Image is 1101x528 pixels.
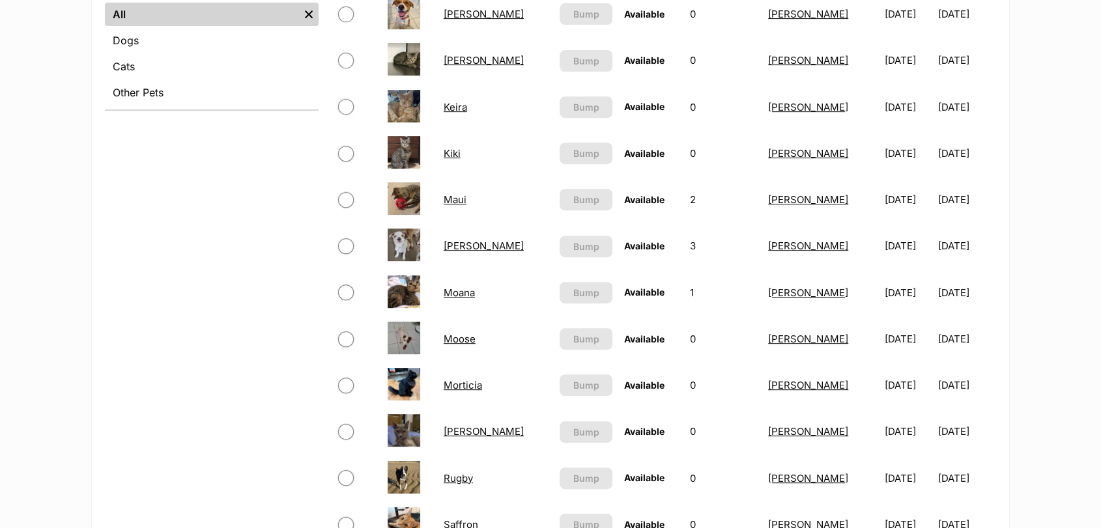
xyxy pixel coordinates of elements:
[624,380,665,391] span: Available
[560,189,612,210] button: Bump
[624,472,665,483] span: Available
[573,286,599,299] span: Bump
[685,177,762,222] td: 2
[685,363,762,408] td: 0
[105,29,319,52] a: Dogs
[444,54,524,66] a: [PERSON_NAME]
[768,472,848,484] a: [PERSON_NAME]
[624,8,665,20] span: Available
[624,194,665,205] span: Available
[768,101,848,113] a: [PERSON_NAME]
[937,270,995,315] td: [DATE]
[879,38,937,83] td: [DATE]
[105,55,319,78] a: Cats
[444,425,524,438] a: [PERSON_NAME]
[937,363,995,408] td: [DATE]
[879,177,937,222] td: [DATE]
[685,131,762,176] td: 0
[560,328,612,350] button: Bump
[685,316,762,361] td: 0
[768,147,848,160] a: [PERSON_NAME]
[624,286,665,298] span: Available
[879,456,937,501] td: [DATE]
[560,421,612,443] button: Bump
[444,379,482,391] a: Morticia
[624,333,665,344] span: Available
[573,332,599,346] span: Bump
[937,316,995,361] td: [DATE]
[444,101,467,113] a: Keira
[444,286,475,299] a: Moana
[879,363,937,408] td: [DATE]
[444,147,461,160] a: Kiki
[685,409,762,454] td: 0
[560,3,612,25] button: Bump
[573,425,599,439] span: Bump
[768,333,848,345] a: [PERSON_NAME]
[879,409,937,454] td: [DATE]
[624,148,665,159] span: Available
[768,193,848,206] a: [PERSON_NAME]
[937,85,995,130] td: [DATE]
[573,240,599,253] span: Bump
[573,471,599,485] span: Bump
[685,270,762,315] td: 1
[937,456,995,501] td: [DATE]
[573,7,599,21] span: Bump
[560,50,612,72] button: Bump
[560,374,612,396] button: Bump
[624,240,665,251] span: Available
[879,270,937,315] td: [DATE]
[768,8,848,20] a: [PERSON_NAME]
[444,193,466,206] a: Maui
[685,456,762,501] td: 0
[299,3,319,26] a: Remove filter
[573,193,599,206] span: Bump
[879,223,937,268] td: [DATE]
[879,131,937,176] td: [DATE]
[444,240,524,252] a: [PERSON_NAME]
[560,143,612,164] button: Bump
[560,467,612,489] button: Bump
[937,131,995,176] td: [DATE]
[768,54,848,66] a: [PERSON_NAME]
[105,81,319,104] a: Other Pets
[105,3,299,26] a: All
[560,236,612,257] button: Bump
[685,38,762,83] td: 0
[879,85,937,130] td: [DATE]
[444,472,473,484] a: Rugby
[937,38,995,83] td: [DATE]
[937,177,995,222] td: [DATE]
[768,379,848,391] a: [PERSON_NAME]
[624,55,665,66] span: Available
[685,85,762,130] td: 0
[768,425,848,438] a: [PERSON_NAME]
[624,426,665,437] span: Available
[685,223,762,268] td: 3
[560,282,612,303] button: Bump
[573,378,599,392] span: Bump
[768,240,848,252] a: [PERSON_NAME]
[444,8,524,20] a: [PERSON_NAME]
[879,316,937,361] td: [DATE]
[560,96,612,118] button: Bump
[444,333,476,345] a: Moose
[937,223,995,268] td: [DATE]
[573,146,599,160] span: Bump
[573,54,599,68] span: Bump
[573,100,599,114] span: Bump
[937,409,995,454] td: [DATE]
[624,101,665,112] span: Available
[768,286,848,299] a: [PERSON_NAME]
